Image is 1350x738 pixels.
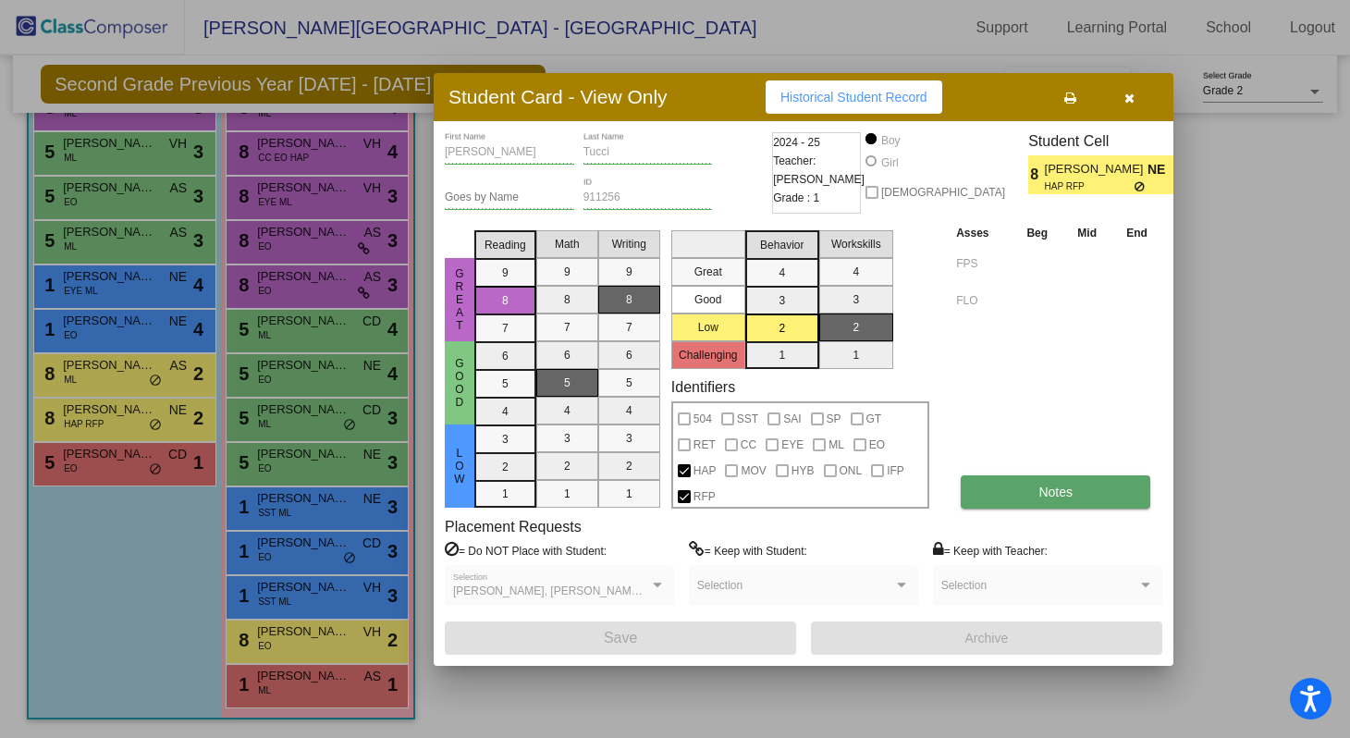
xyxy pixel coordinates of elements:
span: Notes [1038,485,1073,499]
span: HAP [693,460,717,482]
div: Girl [880,154,899,171]
span: SST [737,408,758,430]
span: EO [869,434,885,456]
span: [DEMOGRAPHIC_DATA] [881,181,1005,203]
span: Teacher: [PERSON_NAME] [773,152,865,189]
span: 504 [693,408,712,430]
label: = Keep with Student: [689,541,807,560]
th: Mid [1062,223,1111,243]
span: SAI [783,408,801,430]
label: = Keep with Teacher: [933,541,1048,560]
span: EYE [781,434,804,456]
span: RET [693,434,716,456]
th: End [1111,223,1162,243]
span: SP [827,408,841,430]
th: Asses [951,223,1012,243]
span: MOV [741,460,766,482]
button: Archive [811,621,1162,655]
span: HYB [792,460,815,482]
span: Great [451,267,468,332]
button: Notes [961,475,1150,509]
span: Historical Student Record [780,90,927,105]
span: GT [866,408,882,430]
span: 2024 - 25 [773,133,820,152]
input: goes by name [445,191,574,204]
span: 8 [1028,164,1044,186]
h3: Student Card - View Only [448,85,668,108]
button: Historical Student Record [766,80,942,114]
div: Boy [880,132,901,149]
label: Identifiers [671,378,735,396]
span: ONL [840,460,863,482]
th: Beg [1012,223,1062,243]
span: CC [741,434,756,456]
label: Placement Requests [445,518,582,535]
label: = Do NOT Place with Student: [445,541,607,560]
span: ML [828,434,844,456]
span: RFP [693,486,716,508]
span: [PERSON_NAME] [1045,160,1147,179]
input: assessment [956,250,1007,277]
input: assessment [956,287,1007,314]
span: Archive [965,631,1009,646]
span: Save [604,630,637,646]
span: Grade : 1 [773,189,819,207]
h3: Student Cell [1028,132,1189,150]
span: Low [451,447,468,486]
span: HAP RFP [1045,179,1135,193]
span: NE [1147,160,1173,179]
span: 2 [1173,164,1189,186]
button: Save [445,621,796,655]
span: [PERSON_NAME], [PERSON_NAME], [PERSON_NAME] [453,584,739,597]
span: Good [451,357,468,409]
input: Enter ID [583,191,713,204]
span: IFP [887,460,904,482]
